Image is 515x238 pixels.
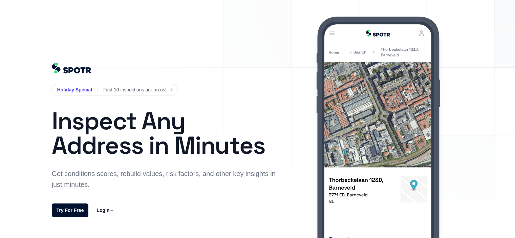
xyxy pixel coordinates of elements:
a: Login [96,206,114,214]
img: 61ea7a264e0cbe10e6ec0ef6_%402Spotr%20Logo_Navy%20Blue%20-%20Emerald.png [52,63,91,73]
h1: Inspect Any Address in Minutes [52,109,279,157]
a: Try For Free [52,203,89,217]
a: First 10 inspections are on us! [103,86,172,94]
p: Get conditions scores, rebuild values, risk factors, and other key insights in just minutes. [52,168,279,190]
span: → [110,208,114,213]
